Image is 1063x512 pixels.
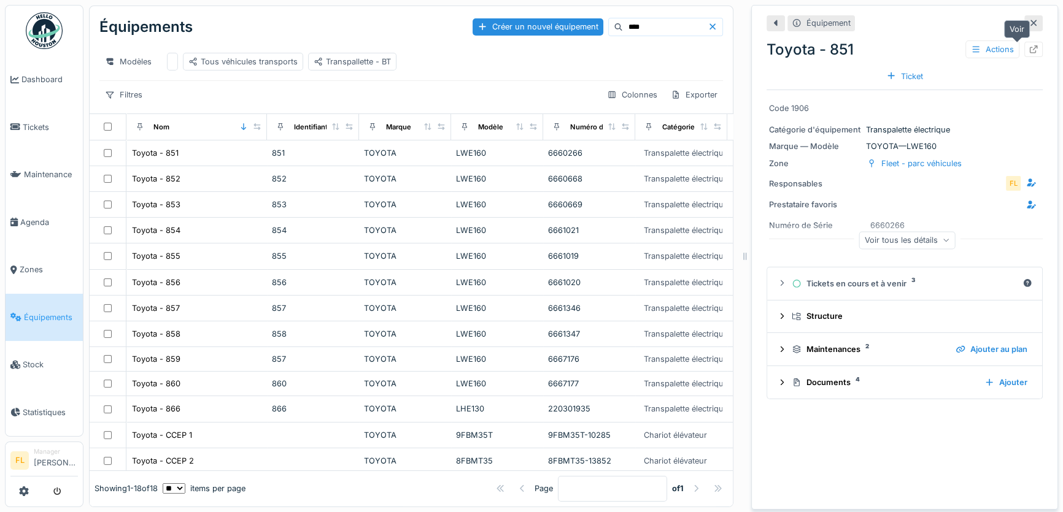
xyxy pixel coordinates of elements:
[272,378,354,389] div: 860
[473,18,603,35] div: Créer un nouvel équipement
[769,158,861,169] div: Zone
[644,353,728,365] div: Transpalette électrique
[272,403,354,415] div: 866
[364,147,446,159] div: TOYOTA
[769,124,1040,136] div: Transpalette électrique
[456,328,538,340] div: LWE160
[456,199,538,210] div: LWE160
[767,39,1043,61] div: Toyota - 851
[132,378,180,389] div: Toyota - 860
[456,224,538,236] div: LWE160
[881,158,962,169] div: Fleet - parc véhicules
[644,147,728,159] div: Transpalette électrique
[548,173,630,185] div: 6660668
[456,353,538,365] div: LWE160
[272,353,354,365] div: 857
[6,294,83,342] a: Équipements
[456,277,538,288] div: LWE160
[23,121,78,133] span: Tickets
[548,378,630,389] div: 6667177
[644,250,728,262] div: Transpalette électrique
[644,455,707,467] div: Chariot élévateur
[272,199,354,210] div: 853
[132,147,179,159] div: Toyota - 851
[132,302,180,314] div: Toyota - 857
[99,86,148,104] div: Filtres
[272,147,354,159] div: 851
[24,169,78,180] span: Maintenance
[548,147,630,159] div: 6660266
[456,250,538,262] div: LWE160
[456,173,538,185] div: LWE160
[132,250,180,262] div: Toyota - 855
[163,483,245,495] div: items per page
[20,216,78,228] span: Agenda
[548,277,630,288] div: 6661020
[644,277,728,288] div: Transpalette électrique
[132,277,180,288] div: Toyota - 856
[548,250,630,262] div: 6661019
[644,302,728,314] div: Transpalette électrique
[6,341,83,389] a: Stock
[601,86,663,104] div: Colonnes
[456,378,538,389] div: LWE160
[34,447,78,473] li: [PERSON_NAME]
[294,122,354,132] div: Identifiant interne
[1004,20,1030,38] div: Voir
[456,147,538,159] div: LWE160
[132,403,180,415] div: Toyota - 866
[23,407,78,418] span: Statistiques
[272,277,354,288] div: 856
[364,403,446,415] div: TOYOTA
[272,302,354,314] div: 857
[6,389,83,437] a: Statistiques
[24,311,78,323] span: Équipements
[792,310,1027,322] div: Structure
[456,429,538,441] div: 9FBM35T
[6,246,83,294] a: Zones
[364,455,446,467] div: TOYOTA
[99,11,193,43] div: Équipements
[132,199,180,210] div: Toyota - 853
[314,56,391,67] div: Transpallette - BT
[769,124,861,136] div: Catégorie d'équipement
[456,302,538,314] div: LWE160
[792,376,975,388] div: Documents
[364,277,446,288] div: TOYOTA
[769,220,861,231] div: Numéro de Série
[6,199,83,246] a: Agenda
[870,220,905,231] div: 6660266
[792,278,1018,289] div: Tickets en cours et à venir
[644,403,728,415] div: Transpalette électrique
[95,483,158,495] div: Showing 1 - 18 of 18
[132,224,180,236] div: Toyota - 854
[132,429,192,441] div: Toyota - CCEP 1
[792,343,946,355] div: Maintenances
[153,122,169,132] div: Nom
[364,173,446,185] div: TOYOTA
[6,151,83,199] a: Maintenance
[769,140,1040,152] div: TOYOTA — LWE160
[769,199,861,210] div: Prestataire favoris
[769,178,861,189] div: Responsables
[364,302,446,314] div: TOYOTA
[6,104,83,151] a: Tickets
[548,353,630,365] div: 6667176
[772,305,1037,328] summary: Structure
[644,378,728,389] div: Transpalette électrique
[10,451,29,470] li: FL
[769,140,861,152] div: Marque — Modèle
[132,455,194,467] div: Toyota - CCEP 2
[662,122,748,132] div: Catégories d'équipement
[386,122,411,132] div: Marque
[132,328,180,340] div: Toyota - 858
[772,338,1037,361] summary: Maintenances2Ajouter au plan
[132,173,180,185] div: Toyota - 852
[364,378,446,389] div: TOYOTA
[644,173,728,185] div: Transpalette électrique
[548,302,630,314] div: 6661346
[6,56,83,104] a: Dashboard
[644,429,707,441] div: Chariot élévateur
[364,250,446,262] div: TOYOTA
[644,199,728,210] div: Transpalette électrique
